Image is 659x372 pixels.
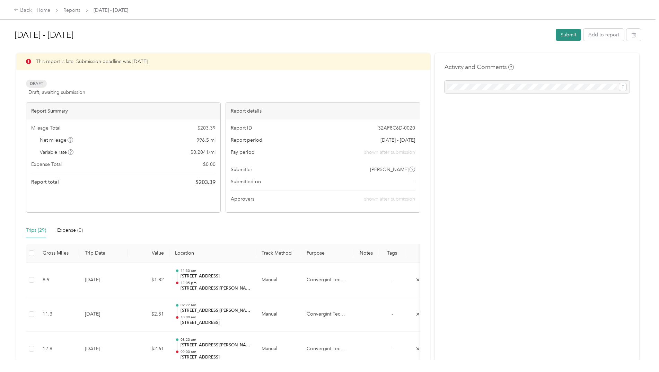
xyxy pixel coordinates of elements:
span: Draft [26,80,47,88]
span: - [392,311,393,317]
td: $2.31 [128,297,169,332]
button: Add to report [583,29,624,41]
p: 11:30 am [181,268,251,273]
p: [STREET_ADDRESS][PERSON_NAME] - Home Office [181,342,251,348]
span: 996.5 mi [196,136,216,144]
span: $ 203.39 [195,178,216,186]
div: Report details [226,103,420,119]
th: Gross Miles [37,244,79,263]
span: Expense Total [31,161,62,168]
th: Notes [353,244,379,263]
p: [STREET_ADDRESS][PERSON_NAME] - Home Office [181,285,251,292]
span: Mileage Total [31,124,60,132]
div: Trips (29) [26,227,46,234]
a: Home [37,7,50,13]
span: $ 203.39 [197,124,216,132]
span: - [392,277,393,283]
span: Submitted on [231,178,261,185]
td: 11.3 [37,297,79,332]
span: Pay period [231,149,255,156]
span: $ 0.00 [203,161,216,168]
span: Draft, awaiting submission [28,89,85,96]
p: [STREET_ADDRESS] [181,273,251,280]
td: $1.82 [128,263,169,298]
td: Convergint Technologies [301,297,353,332]
td: [DATE] [79,332,128,366]
span: Report period [231,136,262,144]
span: shown after submission [364,149,415,156]
p: 12:05 pm [181,281,251,285]
p: 08:20 am [181,337,251,342]
span: - [414,178,415,185]
p: 10:00 am [181,315,251,320]
h4: Activity and Comments [445,63,514,71]
span: Variable rate [40,149,74,156]
td: Convergint Technologies [301,332,353,366]
span: [PERSON_NAME] [370,166,408,173]
p: 09:22 am [181,303,251,308]
button: Submit [556,29,581,41]
span: Net mileage [40,136,73,144]
span: Report ID [231,124,252,132]
div: Expense (0) [57,227,83,234]
th: Purpose [301,244,353,263]
a: Reports [63,7,80,13]
span: 32AF8C6D-0020 [378,124,415,132]
td: Convergint Technologies [301,263,353,298]
span: Report total [31,178,59,186]
span: Approvers [231,195,254,203]
td: Manual [256,263,301,298]
p: [STREET_ADDRESS] [181,354,251,361]
th: Tags [379,244,405,263]
td: [DATE] [79,263,128,298]
span: Submitter [231,166,252,173]
span: [DATE] - [DATE] [94,7,128,14]
iframe: Everlance-gr Chat Button Frame [620,333,659,372]
th: Value [128,244,169,263]
p: 09:00 am [181,349,251,354]
th: Location [169,244,256,263]
h1: Jul 1 - 31, 2025 [15,27,551,43]
span: [DATE] - [DATE] [380,136,415,144]
span: $ 0.2041 / mi [191,149,216,156]
th: Track Method [256,244,301,263]
td: Manual [256,297,301,332]
td: Manual [256,332,301,366]
div: This report is late. Submission deadline was [DATE] [16,53,430,70]
td: 12.8 [37,332,79,366]
td: $2.61 [128,332,169,366]
td: [DATE] [79,297,128,332]
span: shown after submission [364,196,415,202]
th: Trip Date [79,244,128,263]
p: [STREET_ADDRESS][PERSON_NAME] - Home Office [181,308,251,314]
div: Back [14,6,32,15]
span: - [392,346,393,352]
td: 8.9 [37,263,79,298]
p: [STREET_ADDRESS] [181,320,251,326]
div: Report Summary [26,103,220,119]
